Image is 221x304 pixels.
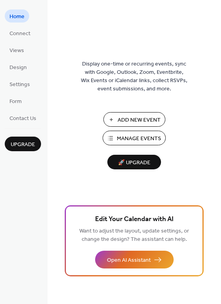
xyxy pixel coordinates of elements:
[5,77,35,90] a: Settings
[5,60,32,73] a: Design
[9,81,30,89] span: Settings
[79,226,189,245] span: Want to adjust the layout, update settings, or change the design? The assistant can help.
[5,111,41,124] a: Contact Us
[107,155,161,169] button: 🚀 Upgrade
[112,158,156,168] span: 🚀 Upgrade
[9,114,36,123] span: Contact Us
[5,94,26,107] a: Form
[9,98,22,106] span: Form
[117,135,161,143] span: Manage Events
[95,214,174,225] span: Edit Your Calendar with AI
[81,60,187,93] span: Display one-time or recurring events, sync with Google, Outlook, Zoom, Eventbrite, Wix Events or ...
[107,256,151,265] span: Open AI Assistant
[103,131,166,145] button: Manage Events
[95,251,174,268] button: Open AI Assistant
[118,116,161,124] span: Add New Event
[5,26,35,39] a: Connect
[5,137,41,151] button: Upgrade
[5,43,29,56] a: Views
[9,47,24,55] span: Views
[9,30,30,38] span: Connect
[9,64,27,72] span: Design
[9,13,24,21] span: Home
[5,9,29,23] a: Home
[103,112,165,127] button: Add New Event
[11,141,35,149] span: Upgrade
